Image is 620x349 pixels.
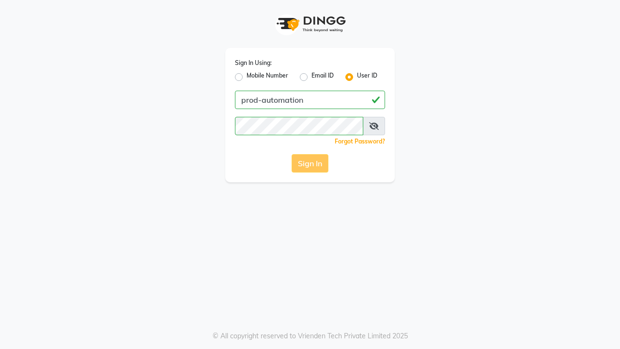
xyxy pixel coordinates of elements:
[311,71,334,83] label: Email ID
[271,10,349,38] img: logo1.svg
[235,91,385,109] input: Username
[357,71,377,83] label: User ID
[247,71,288,83] label: Mobile Number
[335,138,385,145] a: Forgot Password?
[235,117,363,135] input: Username
[235,59,272,67] label: Sign In Using:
